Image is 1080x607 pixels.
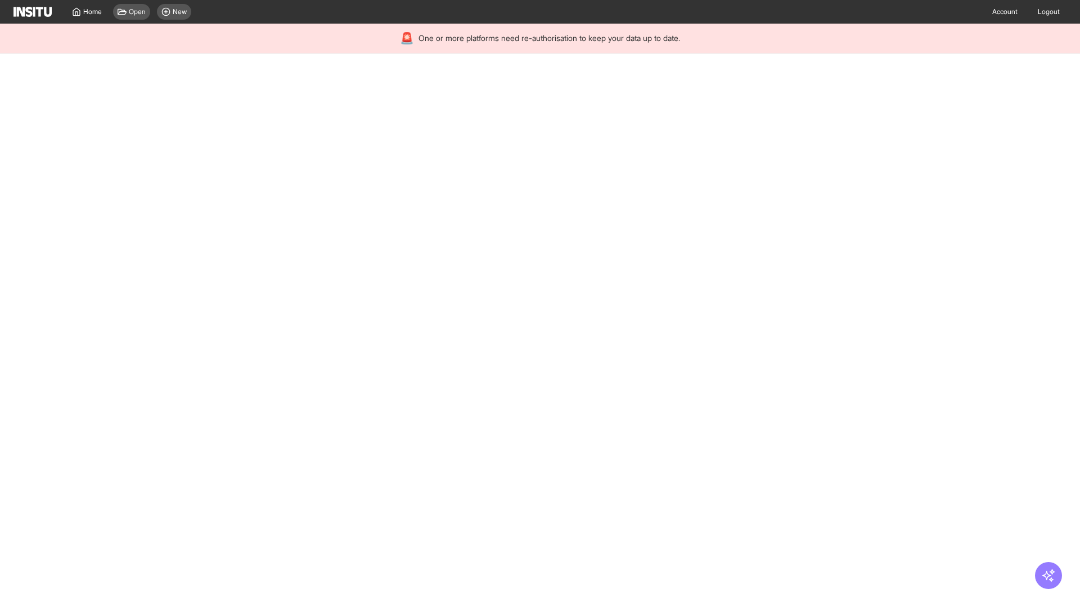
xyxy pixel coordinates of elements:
[400,30,414,46] div: 🚨
[129,7,146,16] span: Open
[83,7,102,16] span: Home
[13,7,52,17] img: Logo
[173,7,187,16] span: New
[418,33,680,44] span: One or more platforms need re-authorisation to keep your data up to date.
